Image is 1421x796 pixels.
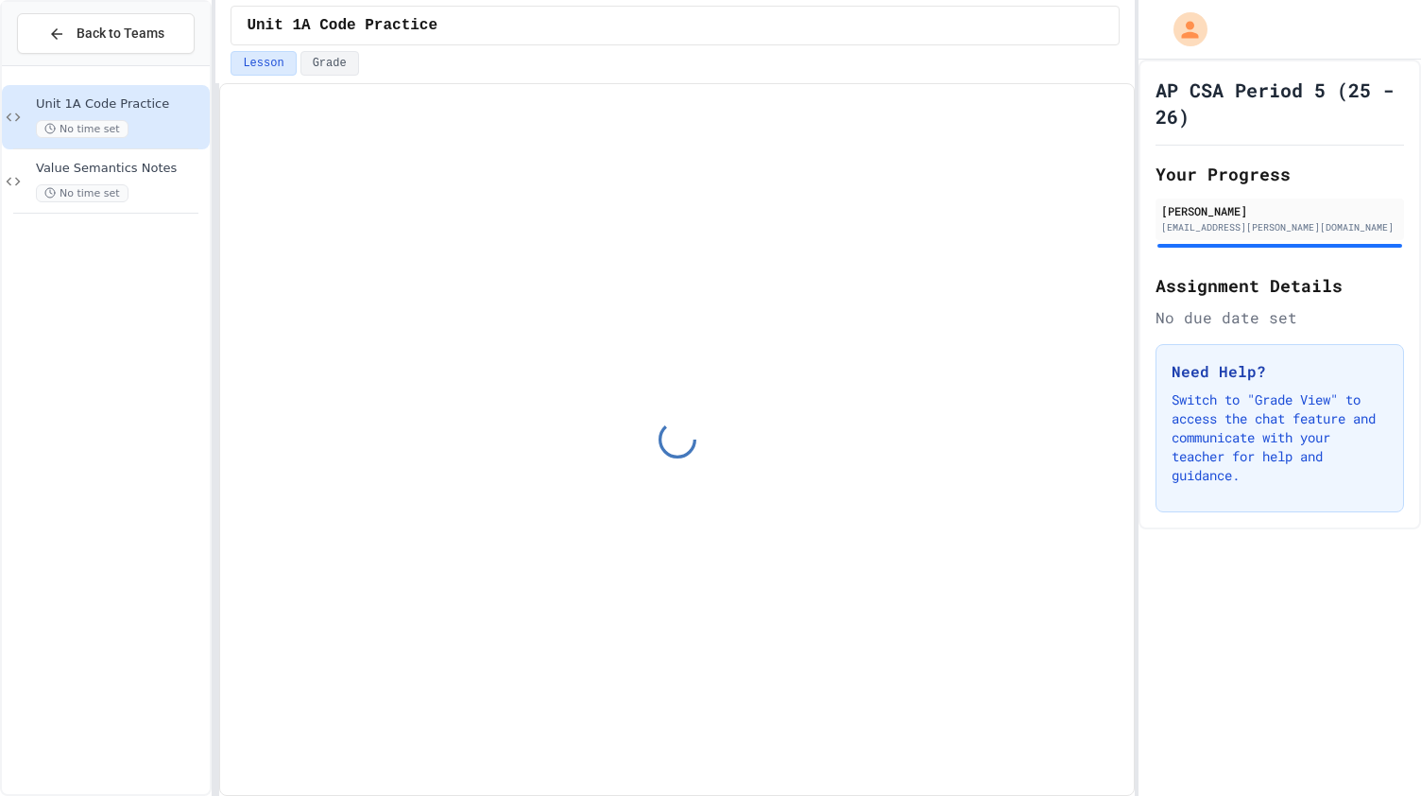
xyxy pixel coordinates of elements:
[1156,306,1404,329] div: No due date set
[1154,8,1212,51] div: My Account
[1172,360,1388,383] h3: Need Help?
[36,120,128,138] span: No time set
[36,96,206,112] span: Unit 1A Code Practice
[247,14,437,37] span: Unit 1A Code Practice
[300,51,359,76] button: Grade
[231,51,296,76] button: Lesson
[77,24,164,43] span: Back to Teams
[1156,77,1404,130] h1: AP CSA Period 5 (25 - 26)
[1156,161,1404,187] h2: Your Progress
[17,13,195,54] button: Back to Teams
[1172,390,1388,485] p: Switch to "Grade View" to access the chat feature and communicate with your teacher for help and ...
[1156,272,1404,299] h2: Assignment Details
[36,161,206,177] span: Value Semantics Notes
[1161,220,1398,234] div: [EMAIL_ADDRESS][PERSON_NAME][DOMAIN_NAME]
[36,184,128,202] span: No time set
[1161,202,1398,219] div: [PERSON_NAME]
